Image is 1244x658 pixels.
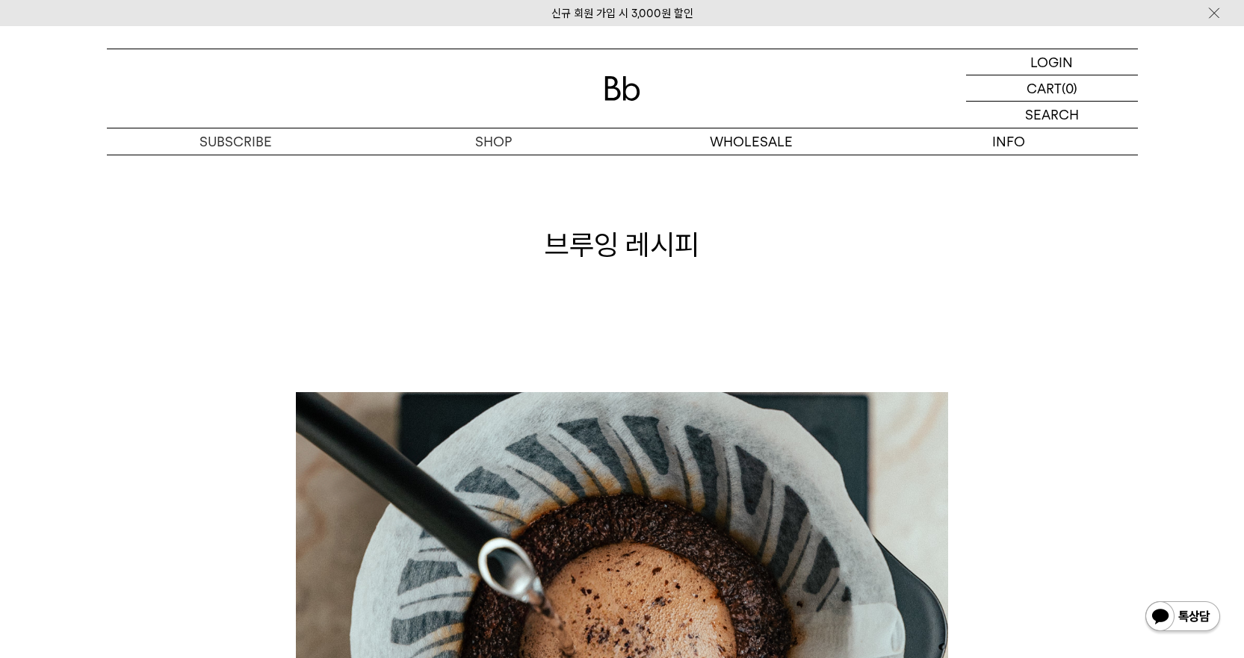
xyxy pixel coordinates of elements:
img: 로고 [604,76,640,101]
p: CART [1027,75,1062,101]
a: CART (0) [966,75,1138,102]
a: LOGIN [966,49,1138,75]
a: 신규 회원 가입 시 3,000원 할인 [551,7,693,20]
h1: 브루잉 레시피 [107,225,1138,264]
a: SUBSCRIBE [107,128,365,155]
p: SEARCH [1025,102,1079,128]
p: INFO [880,128,1138,155]
p: (0) [1062,75,1077,101]
p: LOGIN [1030,49,1073,75]
a: SHOP [365,128,622,155]
img: 카카오톡 채널 1:1 채팅 버튼 [1144,600,1222,636]
p: WHOLESALE [622,128,880,155]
